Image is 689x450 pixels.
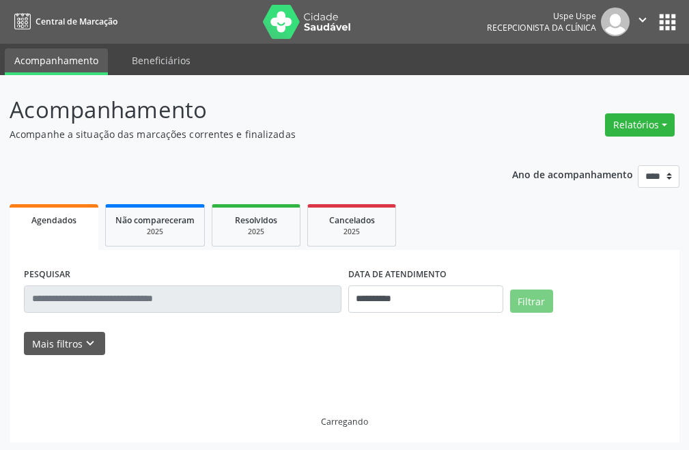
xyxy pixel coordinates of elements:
[329,214,375,226] span: Cancelados
[235,214,277,226] span: Resolvidos
[318,227,386,237] div: 2025
[487,22,596,33] span: Recepcionista da clínica
[31,214,76,226] span: Agendados
[115,214,195,226] span: Não compareceram
[656,10,679,34] button: apps
[512,165,633,182] p: Ano de acompanhamento
[122,48,200,72] a: Beneficiários
[5,48,108,75] a: Acompanhamento
[630,8,656,36] button: 
[222,227,290,237] div: 2025
[635,12,650,27] i: 
[348,264,447,285] label: DATA DE ATENDIMENTO
[36,16,117,27] span: Central de Marcação
[24,264,70,285] label: PESQUISAR
[115,227,195,237] div: 2025
[510,290,553,313] button: Filtrar
[10,93,479,127] p: Acompanhamento
[24,332,105,356] button: Mais filtroskeyboard_arrow_down
[83,336,98,351] i: keyboard_arrow_down
[10,10,117,33] a: Central de Marcação
[605,113,675,137] button: Relatórios
[10,127,479,141] p: Acompanhe a situação das marcações correntes e finalizadas
[601,8,630,36] img: img
[321,416,368,427] div: Carregando
[487,10,596,22] div: Uspe Uspe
